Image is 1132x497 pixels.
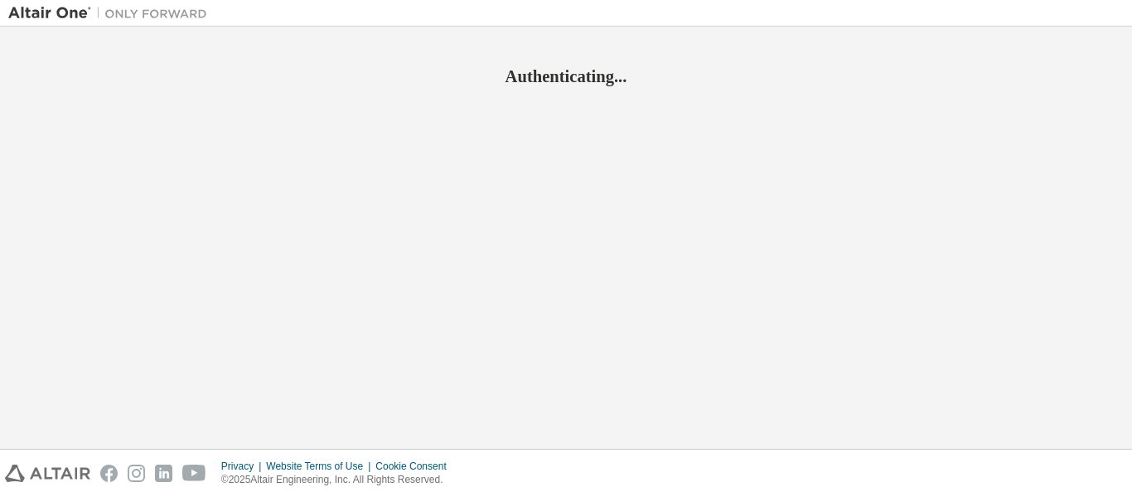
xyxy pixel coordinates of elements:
img: Altair One [8,5,215,22]
div: Website Terms of Use [266,460,375,473]
div: Cookie Consent [375,460,456,473]
img: altair_logo.svg [5,465,90,482]
img: linkedin.svg [155,465,172,482]
div: Privacy [221,460,266,473]
img: instagram.svg [128,465,145,482]
img: facebook.svg [100,465,118,482]
img: youtube.svg [182,465,206,482]
h2: Authenticating... [8,66,1124,87]
p: © 2025 Altair Engineering, Inc. All Rights Reserved. [221,473,457,487]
